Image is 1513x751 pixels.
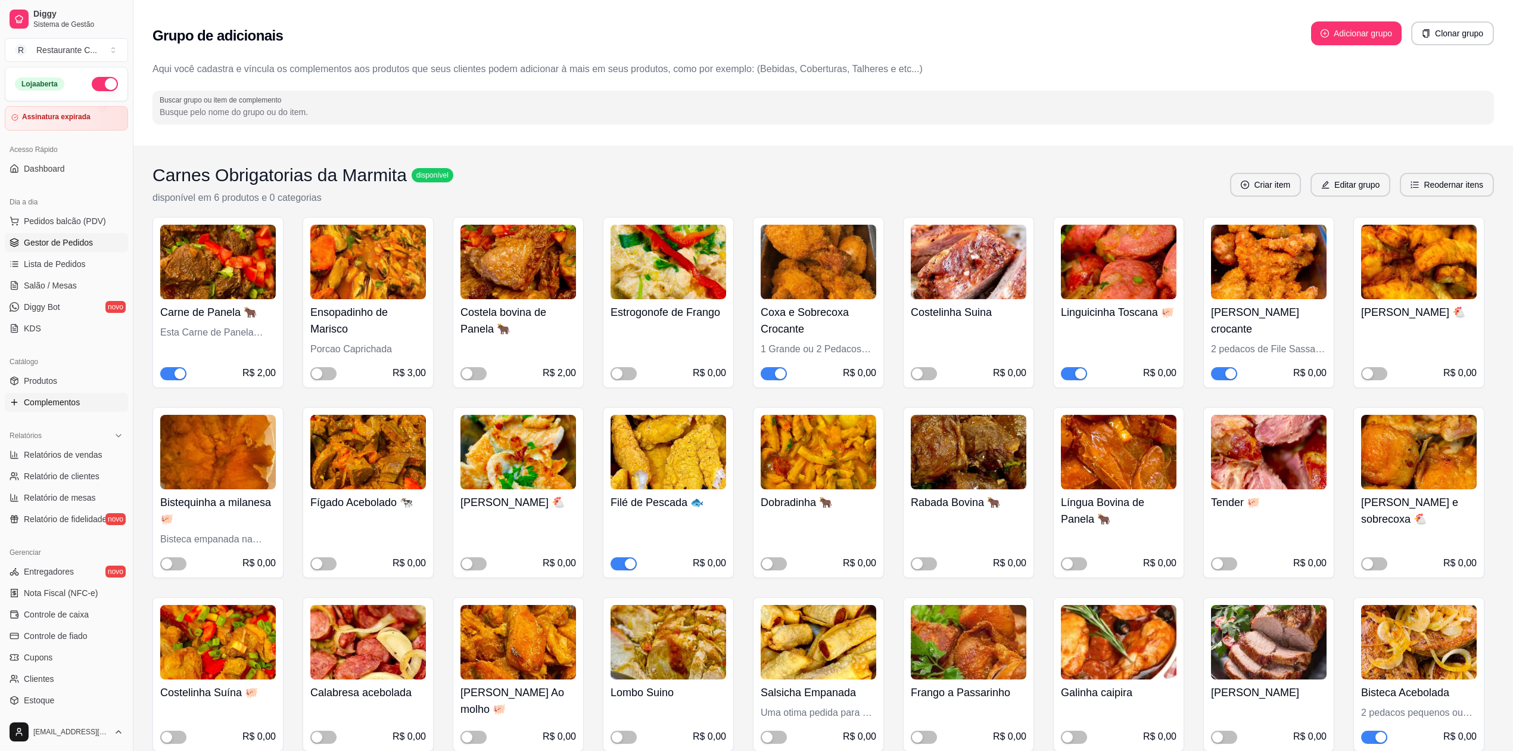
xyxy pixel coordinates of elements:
[24,215,106,227] span: Pedidos balcão (PDV)
[543,730,576,744] div: R$ 0,00
[5,718,128,746] button: [EMAIL_ADDRESS][DOMAIN_NAME]
[1211,494,1327,511] h4: Tender 🐖
[1293,730,1327,744] div: R$ 0,00
[5,626,128,646] a: Controle de fiado
[1411,21,1494,45] button: copyClonar grupo
[24,630,88,642] span: Controle de fiado
[5,510,128,529] a: Relatório de fidelidadenovo
[5,212,128,231] button: Pedidos balcão (PDV)
[310,225,426,299] img: product-image
[611,304,726,321] h4: Estrogonofe de Frango
[5,605,128,624] a: Controle de caixa
[160,605,276,679] img: product-image
[1361,494,1477,527] h4: [PERSON_NAME] e sobrecoxa 🐔
[310,684,426,701] h4: Calabresa acebolada
[152,165,407,186] h3: Carnes Obrigatorias da Marmita
[1400,173,1494,197] button: ordered-listReodernar itens
[15,77,64,91] div: Loja aberta
[24,609,89,620] span: Controle de caixa
[761,225,876,299] img: product-image
[911,494,1026,511] h4: Rabada Bovina 🐂
[152,62,1494,76] p: Aqui você cadastra e víncula os complementos aos produtos que seus clientes podem adicionar à mai...
[242,730,276,744] div: R$ 0,00
[761,342,876,356] div: 1 Grande ou 2 Pedacos pequenos empanado na farinha Panko
[1230,173,1301,197] button: plus-circleCriar item
[24,237,93,249] span: Gestor de Pedidos
[911,415,1026,489] img: product-image
[761,494,876,511] h4: Dobradinha 🐂
[24,566,74,578] span: Entregadores
[310,494,426,511] h4: Fígado Acebolado 🐄
[761,706,876,720] div: Uma otima pedida para o pessoal que ama cachorro quente, vem 3 unidades
[761,304,876,337] h4: Coxa e Sobrecoxa Crocante
[1061,304,1176,321] h4: Linguicinha Toscana 🐖
[1211,342,1327,356] div: 2 pedacos de File Sassami Crocante
[1211,605,1327,679] img: product-image
[24,449,102,461] span: Relatórios de vendas
[160,304,276,321] h4: Carne de Panela 🐂
[611,605,726,679] img: product-image
[611,684,726,701] h4: Lombo Suino
[5,297,128,316] a: Diggy Botnovo
[5,669,128,688] a: Clientes
[24,651,52,663] span: Cupons
[160,684,276,701] h4: Costelinha Suína 🐖
[911,304,1026,321] h4: Costelinha Suina
[1061,494,1176,527] h4: Língua Bovina de Panela 🐂
[24,163,65,175] span: Dashboard
[24,492,96,504] span: Relatório de mesas
[1443,556,1477,570] div: R$ 0,00
[5,371,128,390] a: Produtos
[460,605,576,679] img: product-image
[460,684,576,718] h4: [PERSON_NAME] Ao molho 🐖
[1061,225,1176,299] img: product-image
[414,170,451,180] span: disponível
[5,38,128,62] button: Select a team
[160,325,276,340] div: Esta Carne de Panela Especial Sera cobrado 2 Reais Adicionais por porçao
[5,445,128,464] a: Relatórios de vendas
[1211,225,1327,299] img: product-image
[1143,730,1176,744] div: R$ 0,00
[1143,556,1176,570] div: R$ 0,00
[5,584,128,603] a: Nota Fiscal (NFC-e)
[460,225,576,299] img: product-image
[5,352,128,371] div: Catálogo
[1321,29,1329,38] span: plus-circle
[1361,415,1477,489] img: product-image
[24,396,80,408] span: Complementos
[393,730,426,744] div: R$ 0,00
[24,470,99,482] span: Relatório de clientes
[160,415,276,489] img: product-image
[5,319,128,338] a: KDS
[10,431,42,440] span: Relatórios
[24,301,60,313] span: Diggy Bot
[993,730,1026,744] div: R$ 0,00
[160,106,1487,118] input: Buscar grupo ou item de complemento
[5,543,128,562] div: Gerenciar
[5,393,128,412] a: Complementos
[1211,415,1327,489] img: product-image
[24,280,77,291] span: Salão / Mesas
[5,488,128,507] a: Relatório de mesas
[160,532,276,547] div: Bisteca empanada na Panko
[393,366,426,380] div: R$ 3,00
[24,322,41,334] span: KDS
[1361,684,1477,701] h4: Bisteca Acebolada
[22,113,91,122] article: Assinatura expirada
[393,556,426,570] div: R$ 0,00
[24,375,57,387] span: Produtos
[761,415,876,489] img: product-image
[1061,605,1176,679] img: product-image
[5,562,128,581] a: Entregadoresnovo
[160,494,276,527] h4: Bistequinha a milanesa 🐖
[242,556,276,570] div: R$ 0,00
[242,366,276,380] div: R$ 2,00
[1211,304,1327,337] h4: [PERSON_NAME] crocante
[15,44,27,56] span: R
[24,513,107,525] span: Relatório de fidelidade
[5,467,128,486] a: Relatório de clientes
[5,5,128,33] a: DiggySistema de Gestão
[24,694,54,706] span: Estoque
[1293,556,1327,570] div: R$ 0,00
[1361,304,1477,321] h4: [PERSON_NAME] 🐔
